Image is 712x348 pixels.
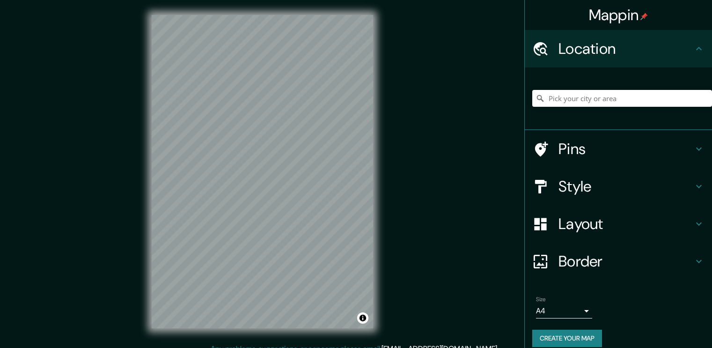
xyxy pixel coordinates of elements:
h4: Layout [558,215,693,233]
h4: Location [558,39,693,58]
button: Toggle attribution [357,312,368,324]
div: A4 [536,304,592,318]
h4: Pins [558,140,693,158]
div: Style [525,168,712,205]
div: Border [525,243,712,280]
h4: Border [558,252,693,271]
canvas: Map [152,15,373,328]
h4: Style [558,177,693,196]
button: Create your map [532,330,602,347]
label: Size [536,296,546,304]
div: Pins [525,130,712,168]
img: pin-icon.png [640,13,648,20]
div: Location [525,30,712,67]
div: Layout [525,205,712,243]
input: Pick your city or area [532,90,712,107]
h4: Mappin [589,6,648,24]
